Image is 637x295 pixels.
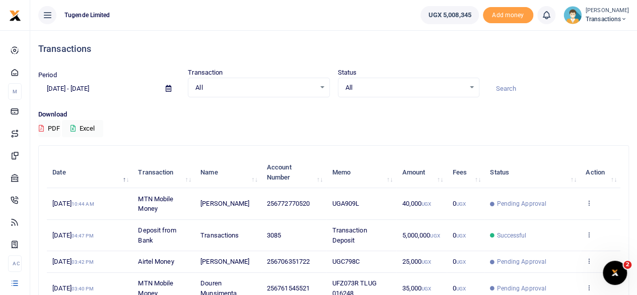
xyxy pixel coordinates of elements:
label: Period [38,70,57,80]
small: UGX [456,259,465,265]
th: Action: activate to sort column ascending [580,157,620,188]
th: Status: activate to sort column ascending [484,157,580,188]
span: 2 [623,261,631,269]
span: Add money [483,7,533,24]
span: 0 [452,284,465,292]
span: 256706351722 [267,258,310,265]
span: Pending Approval [497,257,546,266]
li: Wallet ballance [416,6,482,24]
span: Tugende Limited [60,11,114,20]
span: Pending Approval [497,199,546,208]
span: 0 [452,231,465,239]
a: logo-small logo-large logo-large [9,11,21,19]
iframe: Intercom live chat [603,261,627,285]
small: 04:47 PM [72,233,94,239]
span: 0 [452,258,465,265]
th: Date: activate to sort column descending [47,157,132,188]
th: Transaction: activate to sort column ascending [132,157,195,188]
span: [DATE] [52,231,93,239]
p: Download [38,109,629,120]
span: All [195,83,315,93]
input: select period [38,80,158,97]
span: [DATE] [52,284,93,292]
img: logo-small [9,10,21,22]
li: Toup your wallet [483,7,533,24]
span: 256772770520 [267,200,310,207]
span: 35,000 [402,284,431,292]
small: 03:40 PM [72,286,94,291]
label: Transaction [188,68,223,78]
button: PDF [38,120,60,137]
a: profile-user [PERSON_NAME] Transactions [563,6,629,24]
span: Transactions [200,231,239,239]
span: Pending Approval [497,284,546,293]
span: UGA909L [332,200,359,207]
h4: Transactions [38,43,629,54]
li: Ac [8,255,22,272]
th: Account Number: activate to sort column ascending [261,157,327,188]
span: Successful [497,231,526,240]
span: [PERSON_NAME] [200,258,249,265]
span: 0 [452,200,465,207]
span: UGC798C [332,258,360,265]
span: [DATE] [52,200,94,207]
th: Amount: activate to sort column ascending [396,157,447,188]
th: Fees: activate to sort column ascending [447,157,484,188]
button: Excel [62,120,103,137]
span: Airtel Money [138,258,174,265]
span: 5,000,000 [402,231,440,239]
span: All [345,83,465,93]
span: Deposit from Bank [138,226,176,244]
label: Status [338,68,357,78]
span: Transaction Deposit [332,226,367,244]
small: UGX [430,233,440,239]
span: 40,000 [402,200,431,207]
span: MTN Mobile Money [138,195,173,213]
a: Add money [483,11,533,18]
small: UGX [456,201,465,207]
li: M [8,83,22,100]
small: 10:44 AM [72,201,94,207]
th: Name: activate to sort column ascending [195,157,261,188]
span: UGX 5,008,345 [428,10,471,20]
span: [PERSON_NAME] [200,200,249,207]
small: UGX [421,201,431,207]
small: UGX [421,259,431,265]
input: Search [487,80,629,97]
span: 3085 [267,231,281,239]
th: Memo: activate to sort column ascending [326,157,396,188]
small: 03:42 PM [72,259,94,265]
small: UGX [421,286,431,291]
span: Transactions [586,15,629,24]
small: UGX [456,233,465,239]
img: profile-user [563,6,582,24]
small: UGX [456,286,465,291]
span: 25,000 [402,258,431,265]
small: [PERSON_NAME] [586,7,629,15]
a: UGX 5,008,345 [420,6,478,24]
span: [DATE] [52,258,93,265]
